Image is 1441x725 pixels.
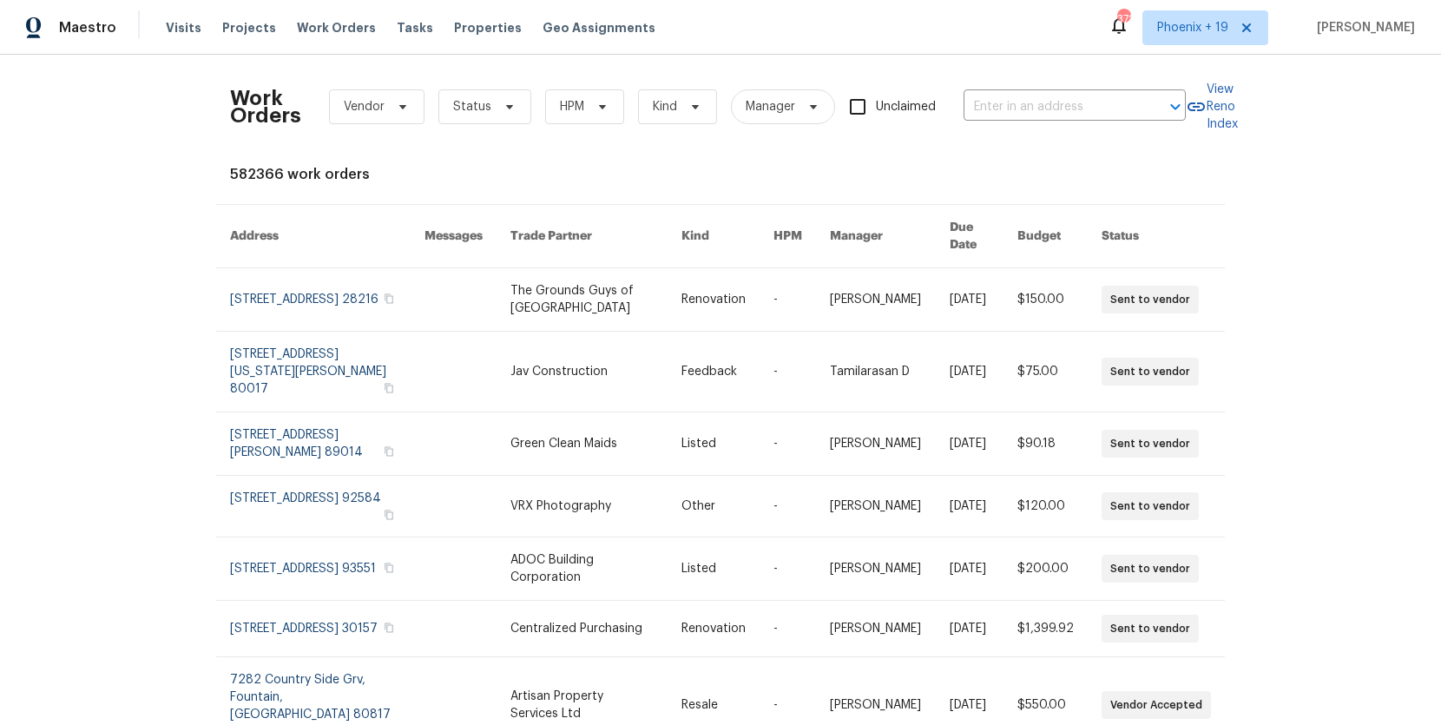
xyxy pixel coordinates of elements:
th: Messages [411,205,497,268]
td: - [760,268,816,332]
span: [PERSON_NAME] [1310,19,1415,36]
td: - [760,332,816,412]
td: [PERSON_NAME] [816,412,937,476]
span: Projects [222,19,276,36]
td: Listed [668,412,760,476]
th: HPM [760,205,816,268]
span: Maestro [59,19,116,36]
span: Properties [454,19,522,36]
th: Manager [816,205,937,268]
span: Phoenix + 19 [1157,19,1228,36]
span: Kind [653,98,677,115]
a: View Reno Index [1186,81,1238,133]
span: Vendor [344,98,385,115]
td: Other [668,476,760,537]
td: Feedback [668,332,760,412]
span: Visits [166,19,201,36]
th: Address [216,205,411,268]
td: [PERSON_NAME] [816,601,937,657]
td: Renovation [668,268,760,332]
h2: Work Orders [230,89,301,124]
span: Manager [746,98,795,115]
td: [PERSON_NAME] [816,268,937,332]
button: Copy Address [381,291,397,306]
span: Tasks [397,22,433,34]
td: Jav Construction [497,332,668,412]
div: 582366 work orders [230,166,1211,183]
th: Status [1088,205,1225,268]
span: Work Orders [297,19,376,36]
td: - [760,476,816,537]
th: Budget [1003,205,1088,268]
span: Status [453,98,491,115]
td: [PERSON_NAME] [816,476,937,537]
span: HPM [560,98,584,115]
td: The Grounds Guys of [GEOGRAPHIC_DATA] [497,268,668,332]
input: Enter in an address [964,94,1137,121]
div: 372 [1117,10,1129,28]
button: Copy Address [381,507,397,523]
button: Open [1163,95,1188,119]
th: Kind [668,205,760,268]
td: Renovation [668,601,760,657]
td: ADOC Building Corporation [497,537,668,601]
button: Copy Address [381,560,397,576]
td: - [760,601,816,657]
th: Trade Partner [497,205,668,268]
td: - [760,537,816,601]
span: Unclaimed [876,98,936,116]
button: Copy Address [381,444,397,459]
button: Copy Address [381,620,397,636]
td: Centralized Purchasing [497,601,668,657]
td: Listed [668,537,760,601]
button: Copy Address [381,380,397,396]
th: Due Date [936,205,1003,268]
td: Green Clean Maids [497,412,668,476]
span: Geo Assignments [543,19,655,36]
td: - [760,412,816,476]
td: Tamilarasan D [816,332,937,412]
td: [PERSON_NAME] [816,537,937,601]
td: VRX Photography [497,476,668,537]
